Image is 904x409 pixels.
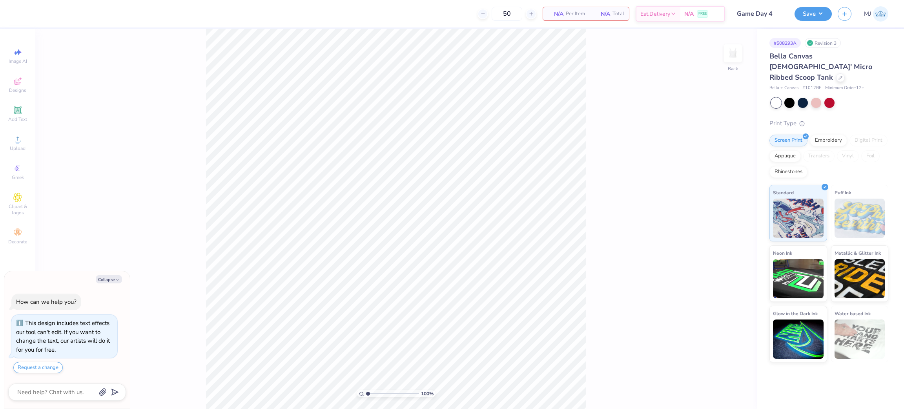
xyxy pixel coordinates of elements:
[548,10,563,18] span: N/A
[16,319,110,354] div: This design includes text effects our tool can't edit. If you want to change the text, our artist...
[769,119,888,128] div: Print Type
[773,199,824,238] img: Standard
[795,7,832,21] button: Save
[769,51,872,82] span: Bella Canvas [DEMOGRAPHIC_DATA]' Micro Ribbed Scoop Tank
[825,85,864,91] span: Minimum Order: 12 +
[10,145,26,152] span: Upload
[8,116,27,122] span: Add Text
[835,309,871,318] span: Water based Ink
[835,249,881,257] span: Metallic & Glitter Ink
[769,166,807,178] div: Rhinestones
[805,38,841,48] div: Revision 3
[769,150,801,162] div: Applique
[684,10,694,18] span: N/A
[421,390,434,397] span: 100 %
[861,150,880,162] div: Foil
[725,46,741,61] img: Back
[566,10,585,18] span: Per Item
[810,135,847,146] div: Embroidery
[849,135,888,146] div: Digital Print
[594,10,610,18] span: N/A
[837,150,859,162] div: Vinyl
[773,188,794,197] span: Standard
[864,6,888,22] a: MJ
[773,249,792,257] span: Neon Ink
[773,309,818,318] span: Glow in the Dark Ink
[728,65,738,72] div: Back
[864,9,871,18] span: MJ
[16,298,77,306] div: How can we help you?
[835,199,885,238] img: Puff Ink
[803,150,835,162] div: Transfers
[769,38,801,48] div: # 508293A
[12,174,24,181] span: Greek
[731,6,789,22] input: Untitled Design
[96,275,122,283] button: Collapse
[835,259,885,298] img: Metallic & Glitter Ink
[13,362,63,373] button: Request a change
[773,259,824,298] img: Neon Ink
[773,320,824,359] img: Glow in the Dark Ink
[640,10,670,18] span: Est. Delivery
[873,6,888,22] img: Mark Joshua Mullasgo
[4,203,31,216] span: Clipart & logos
[492,7,522,21] input: – –
[612,10,624,18] span: Total
[835,188,851,197] span: Puff Ink
[8,239,27,245] span: Decorate
[769,85,798,91] span: Bella + Canvas
[835,320,885,359] img: Water based Ink
[9,58,27,64] span: Image AI
[698,11,707,16] span: FREE
[9,87,26,93] span: Designs
[802,85,821,91] span: # 1012BE
[769,135,807,146] div: Screen Print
